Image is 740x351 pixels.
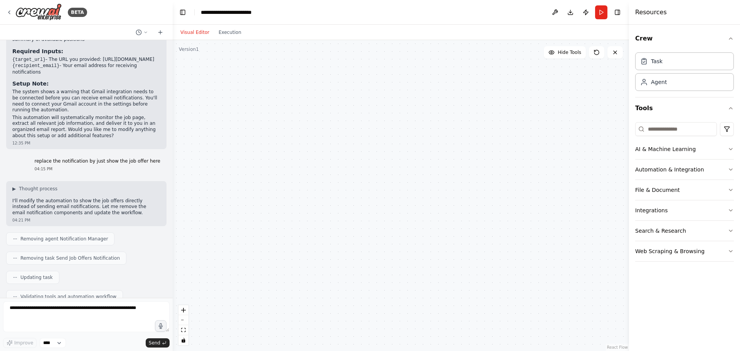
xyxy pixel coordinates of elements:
p: The system shows a warning that Gmail integration needs to be connected before you can receive em... [12,89,160,113]
button: fit view [178,325,188,335]
li: - Your email address for receiving notifications [12,63,160,75]
button: Click to speak your automation idea [155,320,166,332]
p: I'll modify the automation to show the job offers directly instead of sending email notifications... [12,198,160,216]
span: Send [149,340,160,346]
button: Improve [3,338,37,348]
button: AI & Machine Learning [635,139,734,159]
strong: Setup Note: [12,81,49,87]
button: Switch to previous chat [133,28,151,37]
span: Improve [14,340,33,346]
button: Execution [214,28,246,37]
button: zoom out [178,315,188,325]
span: Removing agent Notification Manager [20,236,108,242]
span: Hide Tools [558,49,581,55]
code: {recipient_email} [12,63,59,69]
div: 04:15 PM [35,166,160,172]
span: Validating tools and automation workflow [20,294,116,300]
button: Visual Editor [176,28,214,37]
nav: breadcrumb [201,8,269,16]
div: Agent [651,78,667,86]
p: This automation will systematically monitor the job page, extract all relevant job information, a... [12,115,160,139]
li: - The URL you provided: [URL][DOMAIN_NAME] [12,57,160,63]
button: Web Scraping & Browsing [635,241,734,261]
code: {target_url} [12,57,45,62]
p: replace the notification by just show the job offer here [35,158,160,165]
div: 12:35 PM [12,140,160,146]
button: Tools [635,97,734,119]
button: Hide Tools [544,46,586,59]
span: Removing task Send Job Offers Notification [20,255,120,261]
a: React Flow attribution [607,345,628,349]
button: Start a new chat [154,28,166,37]
strong: Required Inputs: [12,48,63,54]
button: toggle interactivity [178,335,188,345]
span: Thought process [19,186,57,192]
button: Hide right sidebar [612,7,623,18]
button: Automation & Integration [635,160,734,180]
button: Search & Research [635,221,734,241]
div: Tools [635,119,734,268]
div: React Flow controls [178,305,188,345]
button: Crew [635,28,734,49]
div: Task [651,57,663,65]
div: Version 1 [179,46,199,52]
div: BETA [68,8,87,17]
div: Crew [635,49,734,97]
button: ▶Thought process [12,186,57,192]
button: File & Document [635,180,734,200]
div: 04:21 PM [12,217,160,223]
h4: Resources [635,8,667,17]
img: Logo [15,3,62,21]
button: Integrations [635,200,734,220]
textarea: To enrich screen reader interactions, please activate Accessibility in Grammarly extension settings [3,301,170,332]
button: Hide left sidebar [177,7,188,18]
span: Updating task [20,274,53,280]
span: ▶ [12,186,16,192]
button: Send [146,338,170,348]
button: zoom in [178,305,188,315]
